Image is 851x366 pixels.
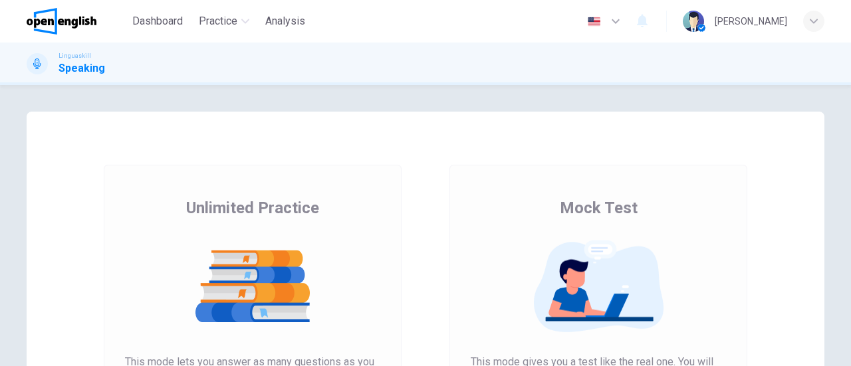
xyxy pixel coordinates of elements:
[265,13,305,29] span: Analysis
[132,13,183,29] span: Dashboard
[186,197,319,219] span: Unlimited Practice
[199,13,237,29] span: Practice
[59,60,105,76] h1: Speaking
[715,13,787,29] div: [PERSON_NAME]
[193,9,255,33] button: Practice
[683,11,704,32] img: Profile picture
[260,9,310,33] button: Analysis
[586,17,602,27] img: en
[127,9,188,33] button: Dashboard
[560,197,638,219] span: Mock Test
[27,8,127,35] a: OpenEnglish logo
[27,8,96,35] img: OpenEnglish logo
[59,51,91,60] span: Linguaskill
